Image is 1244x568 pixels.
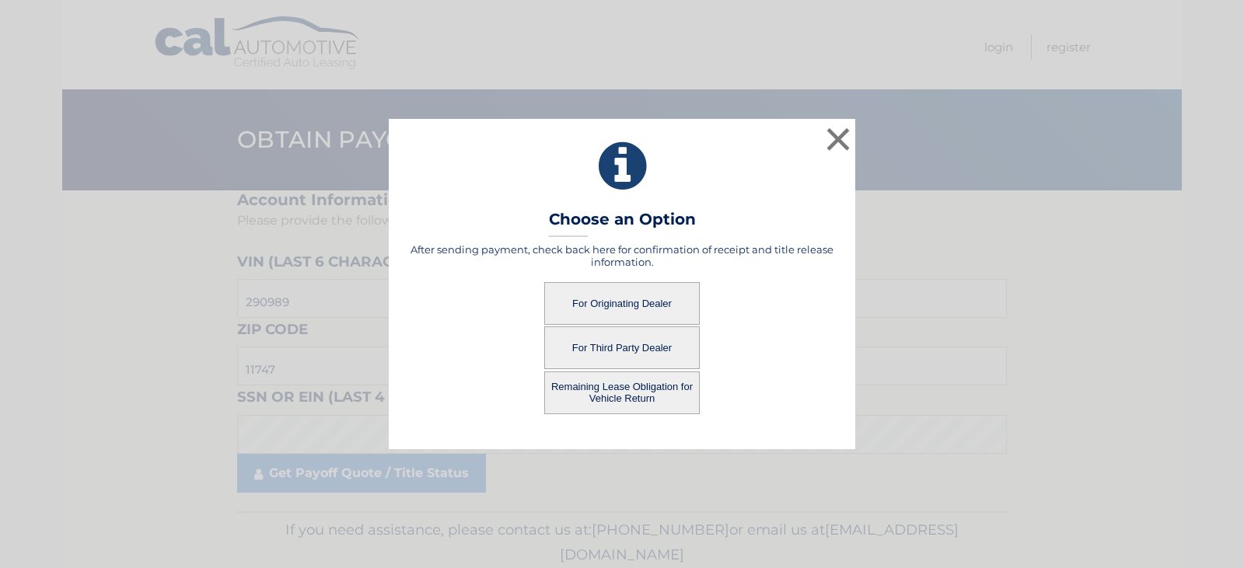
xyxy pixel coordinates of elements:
[549,210,696,237] h3: Choose an Option
[544,326,700,369] button: For Third Party Dealer
[544,282,700,325] button: For Originating Dealer
[544,371,700,414] button: Remaining Lease Obligation for Vehicle Return
[823,124,854,155] button: ×
[408,243,836,268] h5: After sending payment, check back here for confirmation of receipt and title release information.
